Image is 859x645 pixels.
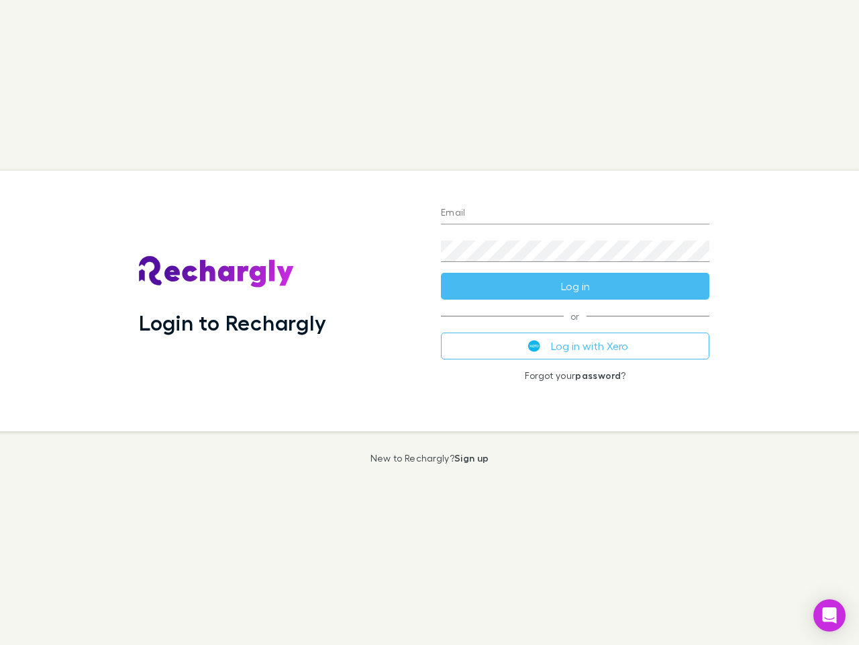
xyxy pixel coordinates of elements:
div: Open Intercom Messenger [813,599,846,632]
img: Rechargly's Logo [139,256,295,288]
img: Xero's logo [528,340,540,352]
button: Log in with Xero [441,333,709,359]
button: Log in [441,273,709,300]
a: Sign up [454,452,489,464]
h1: Login to Rechargly [139,310,326,335]
p: New to Rechargly? [370,453,489,464]
p: Forgot your ? [441,370,709,381]
a: password [575,370,621,381]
